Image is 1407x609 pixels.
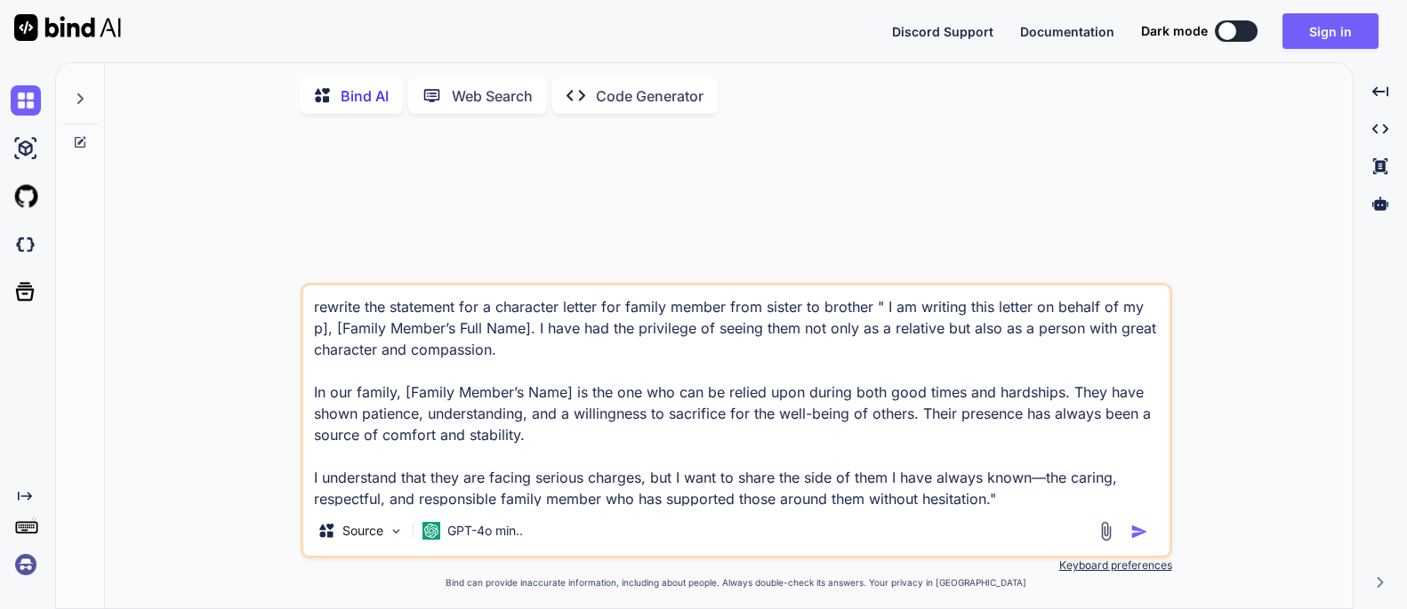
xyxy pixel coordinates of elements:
p: Bind AI [341,85,389,107]
p: Source [342,522,383,540]
img: Bind AI [14,14,121,41]
img: darkCloudIdeIcon [11,229,41,260]
button: Documentation [1020,22,1114,41]
img: Pick Models [389,524,404,539]
p: Bind can provide inaccurate information, including about people. Always double-check its answers.... [301,576,1172,589]
button: Discord Support [892,22,993,41]
img: chat [11,85,41,116]
img: GPT-4o mini [422,522,440,540]
img: ai-studio [11,133,41,164]
button: Sign in [1282,13,1379,49]
img: githubLight [11,181,41,212]
p: Web Search [452,85,533,107]
p: Code Generator [596,85,703,107]
span: Discord Support [892,24,993,39]
img: attachment [1096,521,1116,541]
p: GPT-4o min.. [447,522,523,540]
span: Documentation [1020,24,1114,39]
img: signin [11,549,41,580]
p: Keyboard preferences [301,558,1172,573]
img: icon [1130,523,1148,541]
span: Dark mode [1141,22,1208,40]
textarea: rewrite the statement for a character letter for family member from sister to brother " I am writ... [303,285,1170,506]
